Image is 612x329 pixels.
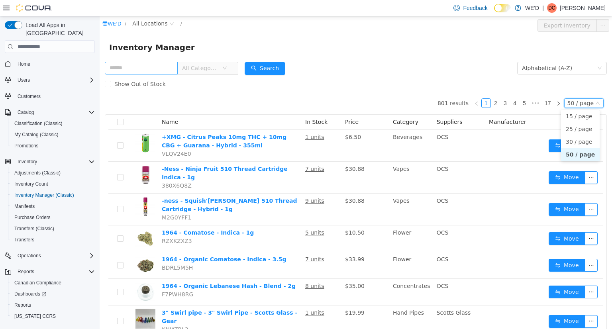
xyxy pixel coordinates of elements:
span: / [81,4,82,10]
span: VLQV24E0 [62,134,92,141]
span: Users [14,75,95,85]
a: Adjustments (Classic) [11,168,64,178]
a: My Catalog (Classic) [11,130,62,139]
p: [PERSON_NAME] [560,3,606,13]
a: 2 [392,82,400,91]
span: Promotions [14,143,39,149]
a: 1964 - Organic Lebanese Hash - Blend - 2g [62,266,196,273]
img: 1964 - Organic Lebanese Hash - Blend - 2g hero shot [36,266,56,286]
span: OCS [337,181,349,188]
span: Reports [18,268,34,275]
span: OCS [337,240,349,246]
li: 3 [401,82,410,92]
img: 1964 - Comatose - Indica - 1g hero shot [36,212,56,232]
button: Manifests [8,201,98,212]
span: $33.99 [245,240,265,246]
span: Canadian Compliance [11,278,95,288]
img: +XMG - Citrus Peaks 10mg THC + 10mg CBG + Guarana - Hybrid - 355ml hero shot [36,117,56,137]
span: Inventory Count [11,179,95,189]
span: Home [18,61,30,67]
button: icon: ellipsis [485,216,498,229]
span: Classification (Classic) [11,119,95,128]
span: $6.50 [245,117,261,124]
u: 1 units [206,293,225,300]
a: Classification (Classic) [11,119,66,128]
span: Inventory Manager (Classic) [14,192,74,198]
span: Manufacturer [389,102,427,109]
span: Transfers [14,237,34,243]
a: 1964 - Organic Comatose - Indica - 3.5g [62,240,186,246]
li: Next 5 Pages [430,82,442,92]
span: Reports [14,267,95,276]
span: All Categories [82,48,119,56]
a: 5 [420,82,429,91]
button: Reports [2,266,98,277]
span: Promotions [11,141,95,151]
span: OCS [337,213,349,219]
span: Classification (Classic) [14,120,63,127]
i: icon: shop [3,5,8,10]
span: Price [245,102,259,109]
button: Customers [2,90,98,102]
button: icon: swapMove [449,243,486,255]
span: Manifests [11,202,95,211]
span: [US_STATE] CCRS [14,313,56,319]
button: Reports [14,267,37,276]
button: Inventory Manager (Classic) [8,190,98,201]
span: My Catalog (Classic) [14,131,59,138]
span: DC [548,3,555,13]
span: RZXKZXZ3 [62,221,92,228]
span: BDRL5M5H [62,248,93,255]
img: 3" Swirl pipe - 3" Swirl Pipe - Scotts Glass - Gear hero shot [36,292,56,312]
a: +XMG - Citrus Peaks 10mg THC + 10mg CBG + Guarana - Hybrid - 355ml [62,117,187,132]
button: Classification (Classic) [8,118,98,129]
li: 1 [382,82,391,92]
span: Washington CCRS [11,311,95,321]
a: Promotions [11,141,42,151]
a: -Ness - Ninja Fruit 510 Thread Cartridge Indica - 1g [62,149,188,164]
a: Home [14,59,33,69]
span: F7PWH8RG [62,275,94,281]
a: Inventory Manager (Classic) [11,190,77,200]
td: Concentrates [290,262,334,289]
button: icon: swapMove [449,299,486,311]
a: [US_STATE] CCRS [11,311,59,321]
div: Alphabetical (A-Z) [422,46,473,58]
span: Home [14,59,95,69]
u: 8 units [206,266,225,273]
button: icon: ellipsis [485,155,498,168]
span: $35.00 [245,266,265,273]
button: icon: ellipsis [485,299,498,311]
button: My Catalog (Classic) [8,129,98,140]
span: Inventory [18,159,37,165]
button: Adjustments (Classic) [8,167,98,178]
button: Inventory [2,156,98,167]
span: Transfers [11,235,95,245]
td: Flower [290,236,334,262]
button: Operations [14,251,44,260]
button: Users [2,74,98,86]
span: 380X6Q8Z [62,166,92,172]
li: 30 / page [461,119,500,132]
button: [US_STATE] CCRS [8,311,98,322]
td: Vapes [290,177,334,209]
span: $19.99 [245,293,265,300]
a: 3" Swirl pipe - 3" Swirl Pipe - Scotts Glass - Gear [62,293,198,308]
a: Purchase Orders [11,213,54,222]
span: Customers [14,91,95,101]
span: OCS [337,266,349,273]
span: Name [62,102,78,109]
button: icon: swapMove [449,155,486,168]
li: 801 results [338,82,369,92]
button: icon: ellipsis [497,3,510,16]
td: Vapes [290,145,334,177]
button: Reports [8,300,98,311]
button: Home [2,58,98,69]
button: Operations [2,250,98,261]
a: Inventory Count [11,179,51,189]
span: Catalog [14,108,95,117]
span: Transfers (Classic) [11,224,95,233]
button: icon: ellipsis [485,187,498,200]
span: Inventory Manager (Classic) [11,190,95,200]
a: 17 [443,82,454,91]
